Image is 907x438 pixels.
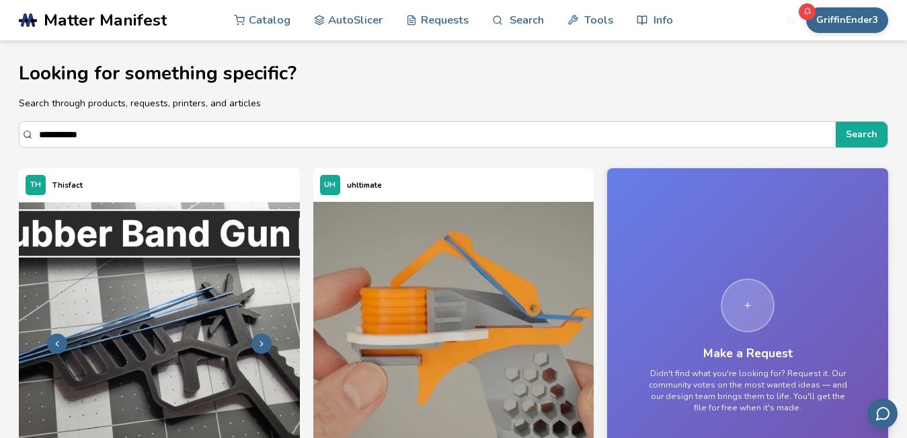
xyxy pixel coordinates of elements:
[867,398,898,429] button: Send feedback via email
[324,181,336,190] span: UH
[836,122,888,147] button: Search
[39,122,829,147] input: Search
[647,368,849,414] p: Didn't find what you're looking for? Request it. Our community votes on the most wanted ideas — a...
[347,178,382,192] p: uhltimate
[19,96,888,110] p: Search through products, requests, printers, and articles
[806,7,888,33] button: GriffinEnder3
[19,63,888,84] h1: Looking for something specific?
[30,181,41,190] span: TH
[703,346,793,361] h3: Make a Request
[44,11,167,30] span: Matter Manifest
[52,178,83,192] p: Thisfact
